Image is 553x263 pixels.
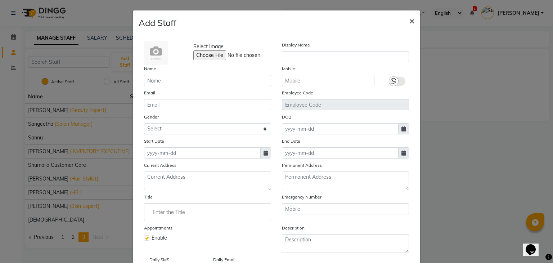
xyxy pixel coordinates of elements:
[213,257,235,263] label: Daily Email
[282,42,310,48] label: Display Name
[282,225,305,231] label: Description
[144,147,261,159] input: yyyy-mm-dd
[409,15,414,26] span: ×
[144,90,155,96] label: Email
[144,194,153,200] label: Title
[144,41,168,65] img: Cinque Terre
[282,123,399,134] input: yyyy-mm-dd
[144,162,176,169] label: Current Address
[523,234,546,256] iframe: chat widget
[282,162,322,169] label: Permanent Address
[282,147,399,159] input: yyyy-mm-dd
[144,66,156,72] label: Name
[404,10,420,31] button: Close
[282,75,374,86] input: Mobile
[193,50,291,60] input: Select Image
[282,99,409,110] input: Employee Code
[152,234,167,242] span: Enable
[149,257,169,263] label: Daily SMS
[282,66,295,72] label: Mobile
[144,99,271,110] input: Email
[147,205,268,219] input: Enter the Title
[144,225,172,231] label: Appointments
[144,75,271,86] input: Name
[282,90,313,96] label: Employee Code
[282,114,291,120] label: DOB
[144,114,159,120] label: Gender
[193,43,224,50] span: Select Image
[282,203,409,214] input: Mobile
[282,138,300,144] label: End Date
[282,194,322,200] label: Emergency Number
[144,138,164,144] label: Start Date
[139,16,176,29] h4: Add Staff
